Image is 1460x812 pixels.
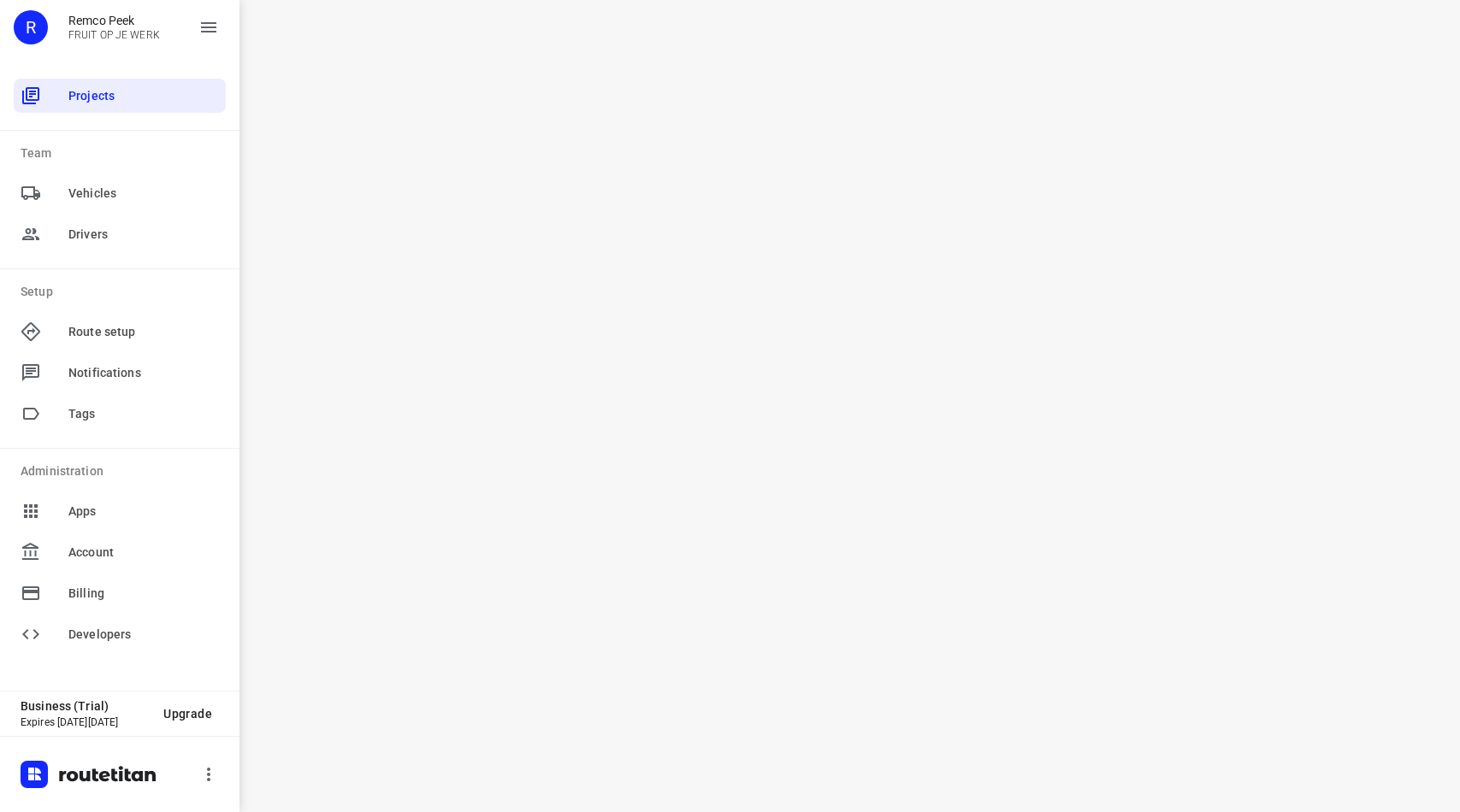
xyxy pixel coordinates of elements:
[14,315,226,349] div: Route setup
[68,14,160,27] p: Remco Peek
[21,144,226,162] p: Team
[68,405,219,423] span: Tags
[68,226,219,244] span: Drivers
[14,217,226,251] div: Drivers
[68,626,219,644] span: Developers
[68,364,219,382] span: Notifications
[163,707,212,721] span: Upgrade
[14,535,226,569] div: Account
[68,323,219,341] span: Route setup
[14,176,226,210] div: Vehicles
[150,698,226,729] button: Upgrade
[14,494,226,528] div: Apps
[14,79,226,113] div: Projects
[68,29,160,41] p: FRUIT OP JE WERK
[68,185,219,203] span: Vehicles
[14,576,226,610] div: Billing
[14,356,226,390] div: Notifications
[68,503,219,521] span: Apps
[14,617,226,651] div: Developers
[68,585,219,603] span: Billing
[21,283,226,301] p: Setup
[21,716,150,728] p: Expires [DATE][DATE]
[21,462,226,480] p: Administration
[21,699,150,713] p: Business (Trial)
[68,87,219,105] span: Projects
[68,544,219,562] span: Account
[14,397,226,431] div: Tags
[14,10,48,44] div: R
